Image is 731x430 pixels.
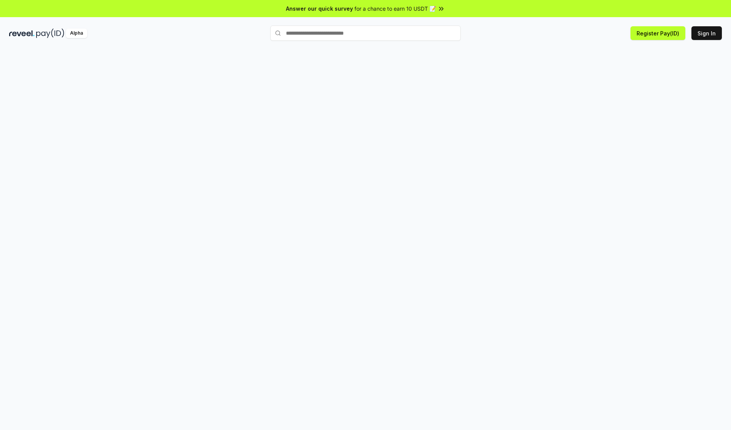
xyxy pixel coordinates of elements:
img: pay_id [36,29,64,38]
button: Sign In [691,26,722,40]
span: Answer our quick survey [286,5,353,13]
img: reveel_dark [9,29,35,38]
div: Alpha [66,29,87,38]
button: Register Pay(ID) [630,26,685,40]
span: for a chance to earn 10 USDT 📝 [354,5,436,13]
